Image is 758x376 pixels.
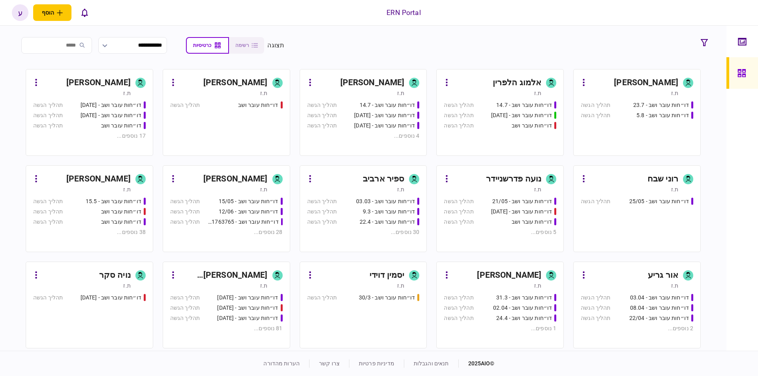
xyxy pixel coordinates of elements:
[581,304,610,312] div: תהליך הגשה
[307,218,337,226] div: תהליך הגשה
[359,294,415,302] div: דו״חות עובר ושב - 30/3
[33,294,63,302] div: תהליך הגשה
[33,208,63,216] div: תהליך הגשה
[444,101,473,109] div: תהליך הגשה
[307,111,337,120] div: תהליך הגשה
[33,101,63,109] div: תהליך הגשה
[354,111,415,120] div: דו״חות עובר ושב - 23.7.25
[340,77,405,89] div: [PERSON_NAME]
[170,294,200,302] div: תהליך הגשה
[458,359,495,368] div: © 2025 AIO
[219,197,278,206] div: דו״חות עובר ושב - 15/05
[219,208,278,216] div: דו״חות עובר ושב - 12/06
[534,185,541,193] div: ת.ז
[671,282,678,290] div: ת.ז
[123,89,130,97] div: ת.ז
[300,69,427,156] a: [PERSON_NAME]ת.זדו״חות עובר ושב - 14.7תהליך הגשהדו״חות עובר ושב - 23.7.25תהליך הגשהדו״חות עובר וש...
[512,218,552,226] div: דו״חות עובר ושב
[307,228,420,236] div: 30 נוספים ...
[229,37,264,54] button: רשימה
[217,304,278,312] div: דו״חות עובר ושב - 19.3.25
[581,314,610,322] div: תהליך הגשה
[444,228,556,236] div: 5 נוספים ...
[444,111,473,120] div: תהליך הגשה
[217,294,278,302] div: דו״חות עובר ושב - 19/03/2025
[581,324,693,333] div: 2 נוספים ...
[363,208,415,216] div: דו״חות עובר ושב - 9.3
[534,89,541,97] div: ת.ז
[33,197,63,206] div: תהליך הגשה
[170,208,200,216] div: תהליך הגשה
[356,197,415,206] div: דו״חות עובר ושב - 03.03
[444,314,473,322] div: תהליך הגשה
[81,111,141,120] div: דו״חות עובר ושב - 26.06.25
[648,269,678,282] div: אור גריע
[573,262,701,348] a: אור גריעת.זדו״חות עובר ושב - 03.04תהליך הגשהדו״חות עובר ושב - 08.04תהליך הגשהדו״חות עובר ושב - 22...
[630,294,689,302] div: דו״חות עובר ושב - 03.04
[193,43,211,48] span: כרטיסיות
[581,111,610,120] div: תהליך הגשה
[66,77,131,89] div: [PERSON_NAME]
[170,197,200,206] div: תהליך הגשה
[260,185,267,193] div: ת.ז
[444,324,556,333] div: 1 נוספים ...
[360,218,415,226] div: דו״חות עובר ושב - 22.4
[123,282,130,290] div: ת.ז
[444,304,473,312] div: תהליך הגשה
[493,77,542,89] div: אלמוג הלפרין
[33,111,63,120] div: תהליך הגשה
[123,185,130,193] div: ת.ז
[163,69,290,156] a: [PERSON_NAME]ת.זדו״חות עובר ושבתהליך הגשה
[170,314,200,322] div: תהליך הגשה
[33,132,146,140] div: 17 נוספים ...
[33,218,63,226] div: תהליך הגשה
[491,111,552,120] div: דו״חות עובר ושב - 15.07.25
[370,269,404,282] div: יסמין דוידי
[170,218,200,226] div: תהליך הגשה
[496,314,552,322] div: דו״חות עובר ושב - 24.4
[33,122,63,130] div: תהליך הגשה
[260,89,267,97] div: ת.ז
[203,173,268,185] div: [PERSON_NAME]
[633,101,689,109] div: דו״חות עובר ושב - 23.7
[444,122,473,130] div: תהליך הגשה
[397,89,404,97] div: ת.ז
[260,282,267,290] div: ת.ז
[492,197,552,206] div: דו״חות עובר ושב - 21/05
[307,101,337,109] div: תהליך הגשה
[81,101,141,109] div: דו״חות עובר ושב - 25.06.25
[493,304,552,312] div: דו״חות עובר ושב - 02.04
[238,101,278,109] div: דו״חות עובר ושב
[636,111,689,120] div: דו״חות עובר ושב - 5.8
[491,208,552,216] div: דו״חות עובר ושב - 03/06/25
[671,185,678,193] div: ת.ז
[512,122,552,130] div: דו״חות עובר ושב
[534,282,541,290] div: ת.ז
[486,173,541,185] div: נועה פדרשניידר
[163,262,290,348] a: [PERSON_NAME] [PERSON_NAME]ת.זדו״חות עובר ושב - 19/03/2025תהליך הגשהדו״חות עובר ושב - 19.3.25תהלי...
[263,360,300,367] a: הערות מהדורה
[581,101,610,109] div: תהליך הגשה
[581,294,610,302] div: תהליך הגשה
[307,294,337,302] div: תהליך הגשה
[186,37,229,54] button: כרטיסיות
[436,165,564,252] a: נועה פדרשניידרת.זדו״חות עובר ושב - 21/05תהליך הגשהדו״חות עובר ושב - 03/06/25תהליך הגשהדו״חות עובר...
[397,282,404,290] div: ת.ז
[267,41,284,50] div: תצוגה
[26,165,153,252] a: [PERSON_NAME]ת.זדו״חות עובר ושב - 15.5תהליך הגשהדו״חות עובר ושבתהליך הגשהדו״חות עובר ושבתהליך הגש...
[573,165,701,252] a: רוני שבחת.זדו״חות עובר ושב - 25/05תהליך הגשה
[235,43,249,48] span: רשימה
[101,122,141,130] div: דו״חות עובר ושב
[647,173,678,185] div: רוני שבח
[581,197,610,206] div: תהליך הגשה
[170,101,200,109] div: תהליך הגשה
[397,185,404,193] div: ת.ז
[630,304,689,312] div: דו״חות עובר ושב - 08.04
[436,69,564,156] a: אלמוג הלפריןת.זדו״חות עובר ושב - 14.7תהליך הגשהדו״חות עובר ושב - 15.07.25תהליך הגשהדו״חות עובר וש...
[477,269,541,282] div: [PERSON_NAME]
[307,122,337,130] div: תהליך הגשה
[12,4,28,21] button: ע
[436,262,564,348] a: [PERSON_NAME]ת.זדו״חות עובר ושב - 31.3תהליך הגשהדו״חות עובר ושב - 02.04תהליך הגשהדו״חות עובר ושב ...
[86,197,141,206] div: דו״חות עובר ושב - 15.5
[81,294,141,302] div: דו״חות עובר ושב - 19.03.2025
